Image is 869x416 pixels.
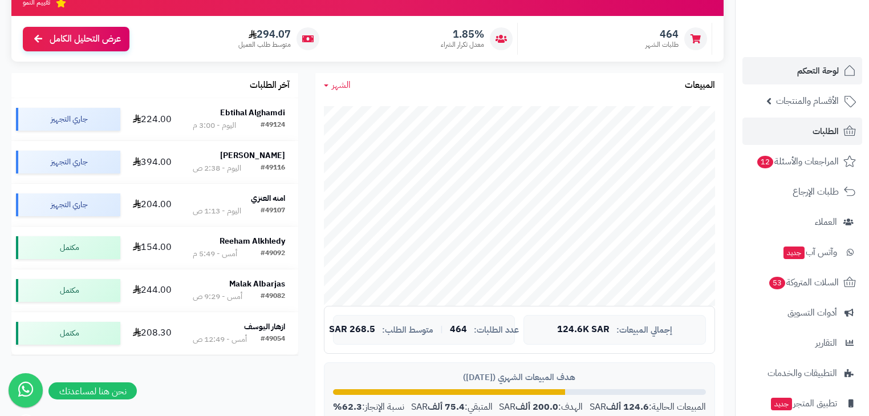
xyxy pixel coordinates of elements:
span: عدد الطلبات: [474,325,519,335]
strong: 62.3% [333,400,362,414]
span: العملاء [815,214,837,230]
div: مكتمل [16,279,120,302]
div: مكتمل [16,236,120,259]
span: 268.5 SAR [329,325,375,335]
a: لوحة التحكم [742,57,862,84]
span: طلبات الإرجاع [793,184,839,200]
div: الهدف: SAR [499,401,583,414]
div: #49054 [261,334,285,345]
span: التطبيقات والخدمات [768,365,837,381]
strong: 124.6 ألف [606,400,649,414]
strong: Malak Albarjas [229,278,285,290]
span: وآتس آب [782,244,837,260]
a: الطلبات [742,118,862,145]
span: الطلبات [813,123,839,139]
a: العملاء [742,208,862,236]
span: أدوات التسويق [787,305,837,321]
div: المتبقي: SAR [411,401,493,414]
span: | [440,325,443,334]
span: متوسط طلب العميل [238,40,291,50]
a: عرض التحليل الكامل [23,27,129,51]
td: 204.00 [125,184,179,226]
span: الأقسام والمنتجات [776,93,839,109]
div: #49107 [261,205,285,217]
td: 244.00 [125,269,179,312]
a: التقارير [742,329,862,357]
div: نسبة الإنجاز: [333,401,404,414]
span: تطبيق المتجر [770,395,837,411]
div: مكتمل [16,322,120,345]
a: السلات المتروكة53 [742,269,862,296]
strong: امنه العنزي [251,192,285,204]
img: logo-2.png [791,23,858,47]
div: #49124 [261,120,285,131]
td: 208.30 [125,312,179,354]
strong: ازهار اليوسف [244,321,285,333]
strong: [PERSON_NAME] [220,150,285,161]
span: جديد [783,247,805,259]
div: اليوم - 2:38 ص [193,163,241,174]
span: 12 [757,156,773,169]
div: المبيعات الحالية: SAR [590,401,706,414]
span: معدل تكرار الشراء [441,40,484,50]
div: #49116 [261,163,285,174]
span: طلبات الشهر [645,40,679,50]
strong: 75.4 ألف [428,400,465,414]
span: جديد [771,398,792,410]
div: اليوم - 1:13 ص [193,205,241,217]
div: هدف المبيعات الشهري ([DATE]) [333,371,706,383]
div: أمس - 12:49 ص [193,334,247,345]
div: جاري التجهيز [16,151,120,173]
td: 224.00 [125,98,179,140]
a: أدوات التسويق [742,299,862,326]
div: جاري التجهيز [16,108,120,131]
a: التطبيقات والخدمات [742,360,862,387]
span: التقارير [815,335,837,351]
span: الشهر [332,78,351,92]
span: 294.07 [238,28,291,41]
a: وآتس آبجديد [742,239,862,266]
strong: Reeham Alkhledy [220,235,285,247]
span: 53 [769,277,785,290]
span: إجمالي المبيعات: [616,325,672,335]
div: جاري التجهيز [16,193,120,216]
span: المراجعات والأسئلة [756,154,839,169]
span: لوحة التحكم [797,63,839,79]
div: أمس - 9:29 ص [193,291,242,302]
span: متوسط الطلب: [382,325,433,335]
a: طلبات الإرجاع [742,178,862,205]
span: عرض التحليل الكامل [50,33,121,46]
strong: Ebtihal Alghamdi [220,107,285,119]
h3: آخر الطلبات [250,80,290,91]
a: المراجعات والأسئلة12 [742,148,862,175]
h3: المبيعات [685,80,715,91]
span: 1.85% [441,28,484,41]
div: اليوم - 3:00 م [193,120,236,131]
div: #49082 [261,291,285,302]
div: #49092 [261,248,285,260]
span: السلات المتروكة [768,274,839,290]
td: 394.00 [125,141,179,183]
div: أمس - 5:49 م [193,248,237,260]
span: 124.6K SAR [557,325,610,335]
span: 464 [450,325,467,335]
a: الشهر [324,79,351,92]
strong: 200.0 ألف [515,400,558,414]
span: 464 [645,28,679,41]
td: 154.00 [125,227,179,269]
